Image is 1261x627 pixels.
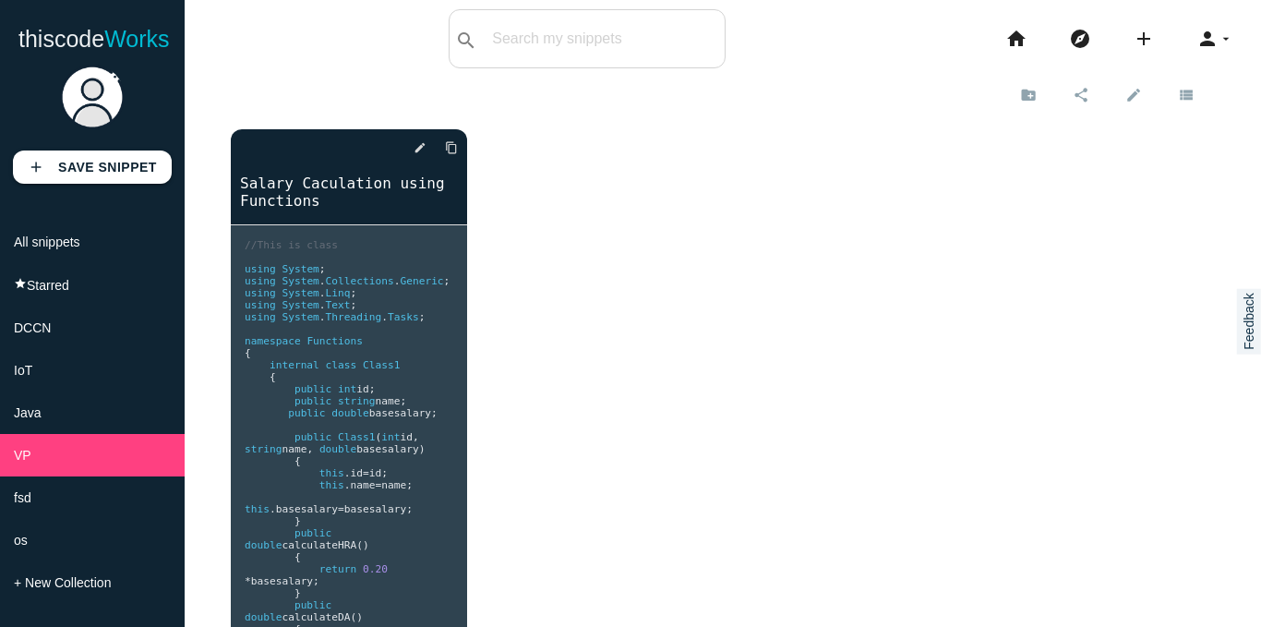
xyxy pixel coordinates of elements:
[245,347,251,359] span: {
[282,275,318,287] span: System
[381,311,388,323] span: .
[338,395,375,407] span: string
[276,503,338,515] span: basesalary
[1196,9,1219,68] i: person
[1219,9,1233,68] i: arrow_drop_down
[375,395,400,407] span: name
[282,443,306,455] span: name
[445,131,458,164] i: content_copy
[400,431,412,443] span: id
[406,479,413,491] span: ;
[326,275,394,287] span: Collections
[18,9,170,68] a: thiscodeWorks
[483,19,725,58] input: Search my snippets
[270,371,276,383] span: {
[351,479,376,491] span: name
[351,467,363,479] span: id
[231,173,467,211] a: Salary Caculation using Functions
[294,455,301,467] span: {
[14,533,28,548] span: os
[1178,78,1195,110] i: view_list
[388,311,419,323] span: Tasks
[270,359,319,371] span: internal
[245,275,276,287] span: using
[338,383,356,395] span: int
[399,131,426,164] a: edit
[319,311,326,323] span: .
[326,359,357,371] span: class
[27,278,69,293] span: Starred
[319,275,326,287] span: .
[1162,78,1215,111] a: view_list
[1004,78,1057,111] a: create_new_folder
[419,311,426,323] span: ;
[294,383,331,395] span: public
[450,10,483,67] button: search
[245,335,301,347] span: namespace
[294,515,301,527] span: }
[294,551,301,563] span: {
[245,611,282,623] span: double
[1110,78,1162,111] a: edit
[319,443,356,455] span: double
[294,395,331,407] span: public
[294,587,301,599] span: }
[369,467,381,479] span: id
[282,611,350,623] span: calculateDA
[363,563,388,575] span: 0.20
[245,539,282,551] span: double
[319,299,326,311] span: .
[14,277,27,290] i: star
[430,131,458,164] a: Copy to Clipboard
[288,407,325,419] span: public
[319,563,356,575] span: return
[338,503,344,515] span: =
[375,479,381,491] span: =
[14,490,31,505] span: fsd
[400,275,443,287] span: Generic
[282,287,318,299] span: System
[270,503,276,515] span: .
[60,65,125,129] img: user.png
[319,479,344,491] span: this
[1005,9,1027,68] i: home
[351,299,357,311] span: ;
[245,299,276,311] span: using
[1069,9,1091,68] i: explore
[294,527,331,539] span: public
[282,263,318,275] span: System
[363,359,400,371] span: Class1
[369,407,431,419] span: basesalary
[104,26,169,52] span: Works
[344,467,351,479] span: .
[356,443,418,455] span: basesalary
[1125,78,1142,110] i: edit
[351,287,357,299] span: ;
[356,539,368,551] span: ()
[431,407,438,419] span: ;
[28,151,44,184] i: add
[1073,78,1089,110] i: share
[444,275,450,287] span: ;
[1133,9,1155,68] i: add
[251,575,313,587] span: basesalary
[369,383,376,395] span: ;
[14,448,31,463] span: VP
[331,407,368,419] span: double
[356,383,368,395] span: id
[375,431,381,443] span: (
[363,467,369,479] span: =
[14,235,80,249] span: All snippets
[1057,78,1110,111] a: share
[58,160,157,175] b: Save Snippet
[306,335,363,347] span: Functions
[400,395,406,407] span: ;
[245,443,282,455] span: string
[381,467,388,479] span: ;
[326,287,351,299] span: Linq
[306,443,313,455] span: ,
[14,320,51,335] span: DCCN
[419,443,426,455] span: )
[282,311,318,323] span: System
[14,575,111,590] span: + New Collection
